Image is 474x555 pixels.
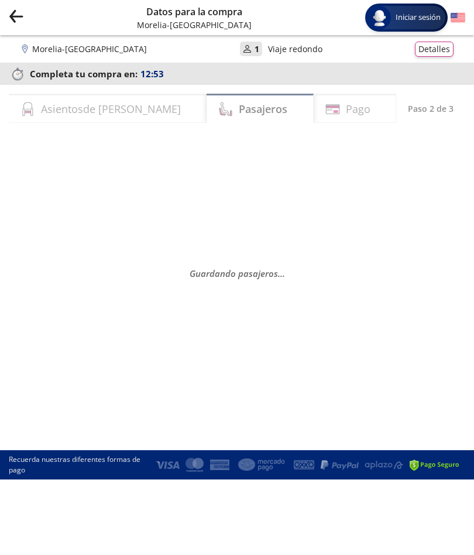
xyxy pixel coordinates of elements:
button: Detalles [415,42,454,57]
h4: Pasajeros [239,101,287,117]
p: Completa tu compra en : [9,66,465,82]
h4: Asientos de [PERSON_NAME] [41,101,181,117]
h4: Pago [346,101,370,117]
span: . [283,268,285,279]
p: Recuerda nuestras diferentes formas de pago [9,454,150,475]
span: Iniciar sesión [391,12,445,23]
p: Morelia - [GEOGRAPHIC_DATA] [137,19,252,31]
em: Guardando pasajeros [190,268,285,279]
button: back [9,9,23,27]
p: Viaje redondo [268,43,322,55]
span: . [278,268,280,279]
span: . [280,268,283,279]
p: Paso 2 de 3 [408,102,454,115]
p: 1 [255,43,259,55]
button: English [451,11,465,25]
span: 12:53 [140,67,164,81]
p: Datos para la compra [137,5,252,19]
p: Morelia - [GEOGRAPHIC_DATA] [32,43,147,55]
